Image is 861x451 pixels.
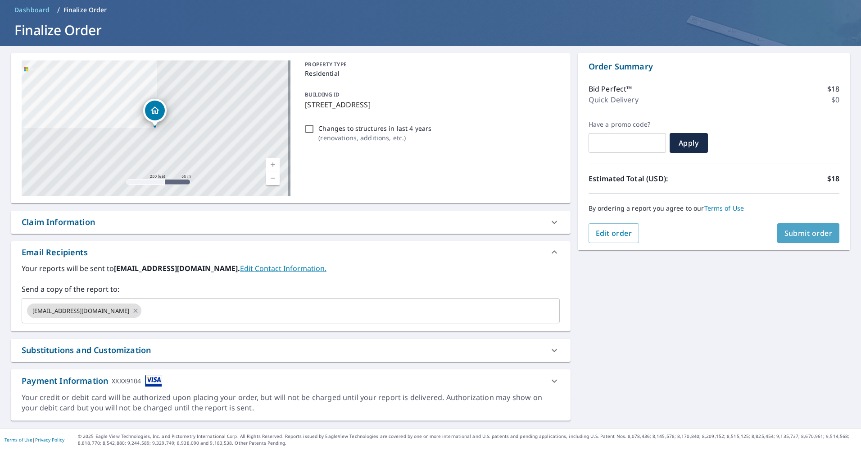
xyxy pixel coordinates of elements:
button: Submit order [777,223,840,243]
div: Dropped pin, building 1, Residential property, 18 Center St Plains, PA 18705 [143,99,167,127]
p: Bid Perfect™ [589,83,632,94]
p: © 2025 Eagle View Technologies, Inc. and Pictometry International Corp. All Rights Reserved. Repo... [78,433,856,446]
div: Claim Information [11,211,571,234]
p: Quick Delivery [589,94,639,105]
p: Order Summary [589,60,839,73]
a: Dashboard [11,3,54,17]
b: [EMAIL_ADDRESS][DOMAIN_NAME]. [114,263,240,273]
div: Payment InformationXXXX9104cardImage [11,369,571,392]
div: Substitutions and Customization [11,339,571,362]
p: $18 [827,83,839,94]
p: ( renovations, additions, etc. ) [318,133,431,143]
p: By ordering a report you agree to our [589,204,839,212]
p: Estimated Total (USD): [589,173,714,184]
span: Dashboard [14,5,50,14]
p: BUILDING ID [305,91,340,98]
p: Finalize Order [63,5,107,14]
div: Email Recipients [22,246,88,258]
li: / [57,5,60,15]
label: Your reports will be sent to [22,263,560,274]
span: Submit order [784,228,833,238]
span: [EMAIL_ADDRESS][DOMAIN_NAME] [27,307,135,315]
p: $0 [831,94,839,105]
p: | [5,437,64,442]
div: Substitutions and Customization [22,344,151,356]
div: Email Recipients [11,241,571,263]
p: PROPERTY TYPE [305,60,556,69]
button: Apply [670,133,708,153]
span: Apply [677,138,701,148]
a: Terms of Use [704,204,744,212]
div: Payment Information [22,375,162,387]
p: $18 [827,173,839,184]
span: Edit order [596,228,632,238]
div: [EMAIL_ADDRESS][DOMAIN_NAME] [27,304,141,318]
a: Privacy Policy [35,437,64,443]
img: cardImage [145,375,162,387]
nav: breadcrumb [11,3,850,17]
a: Terms of Use [5,437,32,443]
div: XXXX9104 [112,375,141,387]
a: Current Level 17, Zoom In [266,158,280,171]
a: Current Level 17, Zoom Out [266,171,280,185]
button: Edit order [589,223,639,243]
p: Residential [305,69,556,78]
h1: Finalize Order [11,21,850,39]
label: Send a copy of the report to: [22,284,560,295]
div: Your credit or debit card will be authorized upon placing your order, but will not be charged unt... [22,392,560,413]
div: Claim Information [22,216,95,228]
label: Have a promo code? [589,120,666,129]
p: [STREET_ADDRESS] [305,99,556,110]
p: Changes to structures in last 4 years [318,124,431,133]
a: EditContactInfo [240,263,326,273]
